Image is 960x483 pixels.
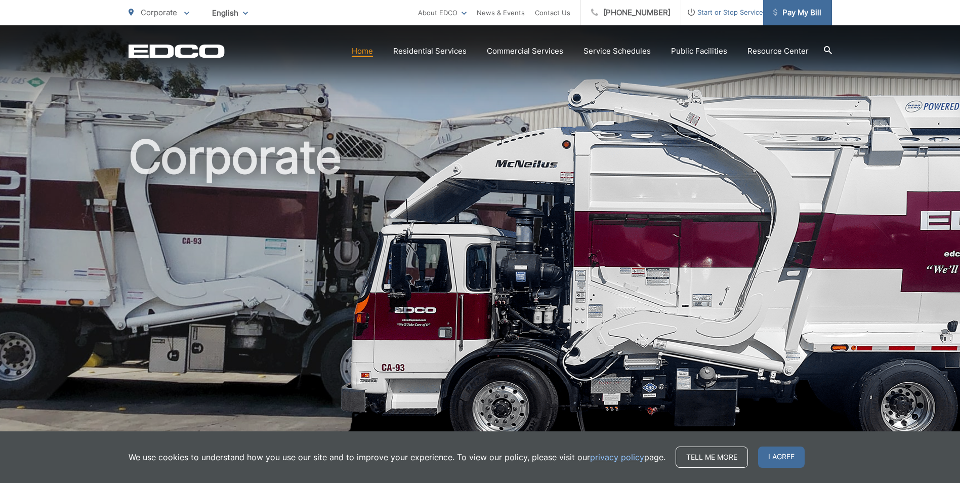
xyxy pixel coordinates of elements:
[583,45,651,57] a: Service Schedules
[129,132,832,452] h1: Corporate
[676,447,748,468] a: Tell me more
[758,447,805,468] span: I agree
[487,45,563,57] a: Commercial Services
[418,7,467,19] a: About EDCO
[535,7,570,19] a: Contact Us
[129,451,665,463] p: We use cookies to understand how you use our site and to improve your experience. To view our pol...
[747,45,809,57] a: Resource Center
[773,7,821,19] span: Pay My Bill
[129,44,225,58] a: EDCD logo. Return to the homepage.
[590,451,644,463] a: privacy policy
[352,45,373,57] a: Home
[393,45,467,57] a: Residential Services
[141,8,177,17] span: Corporate
[204,4,256,22] span: English
[671,45,727,57] a: Public Facilities
[477,7,525,19] a: News & Events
